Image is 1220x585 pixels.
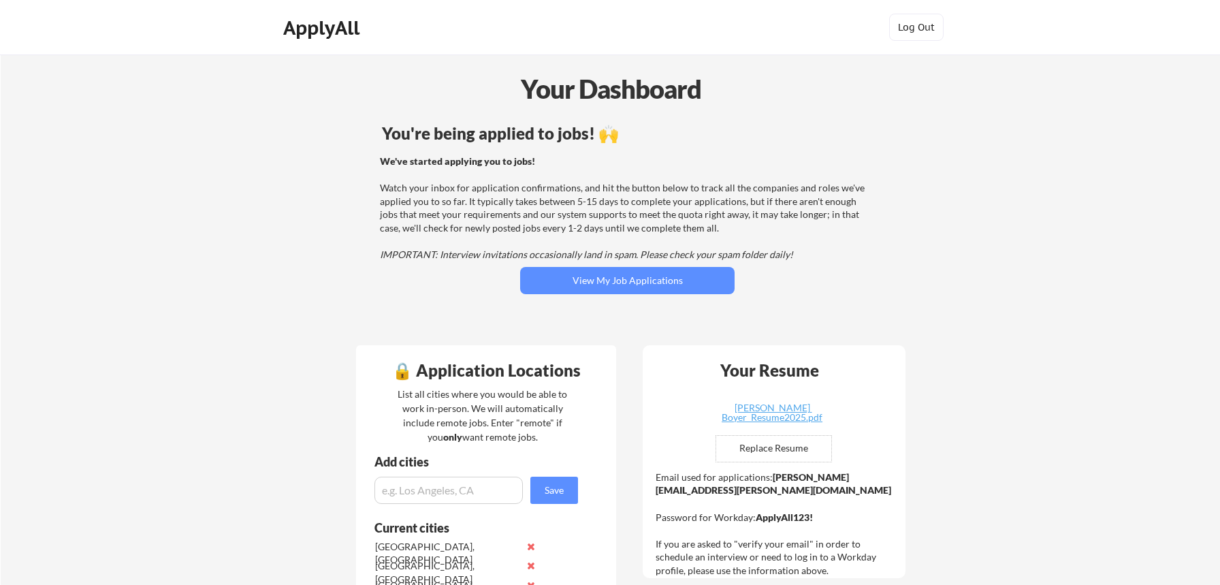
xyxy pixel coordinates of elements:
div: Your Dashboard [1,69,1220,108]
div: You're being applied to jobs! 🙌 [382,125,873,142]
div: ApplyAll [283,16,364,39]
div: [GEOGRAPHIC_DATA], [GEOGRAPHIC_DATA] [375,540,519,567]
button: Log Out [889,14,944,41]
div: Current cities [374,522,563,534]
div: [PERSON_NAME] Boyer_Resume2025.pdf [691,403,853,422]
strong: We've started applying you to jobs! [380,155,535,167]
strong: only [443,431,462,443]
div: 🔒 Application Locations [359,362,613,379]
em: IMPORTANT: Interview invitations occasionally land in spam. Please check your spam folder daily! [380,249,793,260]
strong: ApplyAll123! [756,511,813,523]
div: Your Resume [702,362,837,379]
a: [PERSON_NAME] Boyer_Resume2025.pdf [691,403,853,424]
button: View My Job Applications [520,267,735,294]
input: e.g. Los Angeles, CA [374,477,523,504]
div: Add cities [374,456,581,468]
strong: [PERSON_NAME][EMAIL_ADDRESS][PERSON_NAME][DOMAIN_NAME] [656,471,891,496]
div: List all cities where you would be able to work in-person. We will automatically include remote j... [389,387,576,444]
div: Email used for applications: Password for Workday: If you are asked to "verify your email" in ord... [656,471,896,578]
div: Watch your inbox for application confirmations, and hit the button below to track all the compani... [380,155,871,262]
button: Save [530,477,578,504]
